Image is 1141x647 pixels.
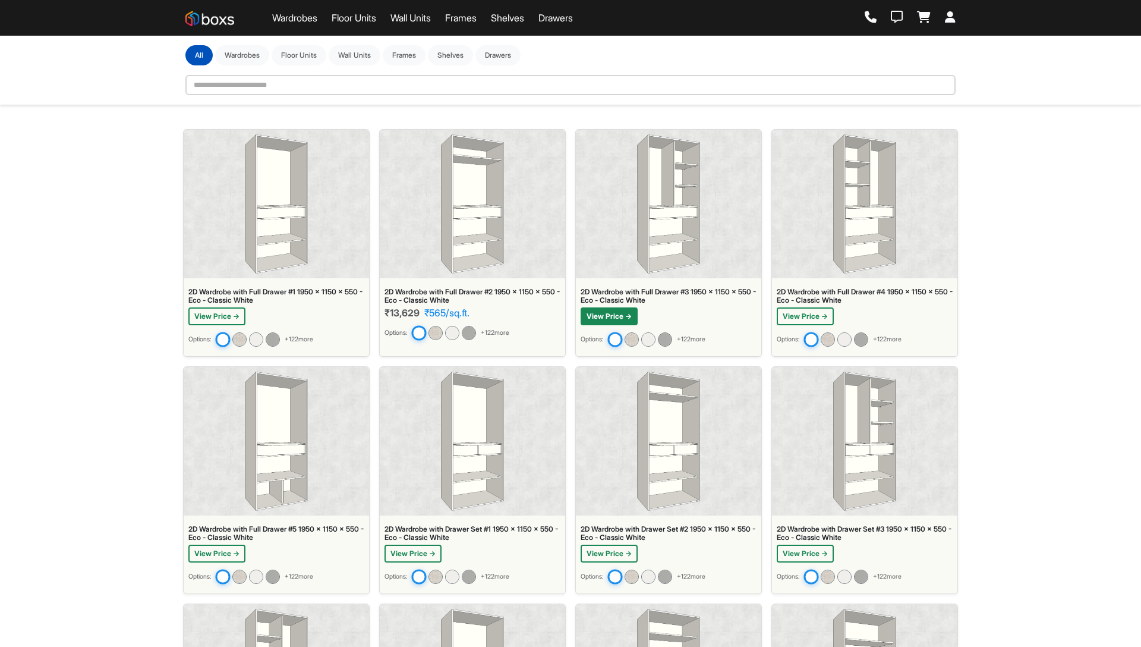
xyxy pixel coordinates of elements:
[481,328,509,338] span: + 122 more
[332,11,376,25] a: Floor Units
[245,372,308,511] img: 2D Wardrobe with Full Drawer #5 1950 x 1150 x 550 - Eco - Classic White
[249,570,263,584] img: 2D Wardrobe with Full Drawer #5 1950 x 1150 x 550 - Architect - Ivory White
[188,288,364,305] div: 2D Wardrobe with Full Drawer #1 1950 x 1150 x 550 - Eco - Classic White
[837,332,852,347] img: 2D Wardrobe with Full Drawer #4 1950 x 1150 x 550 - Architect - Ivory White
[188,307,245,325] button: View Price →
[771,366,958,594] a: 2D Wardrobe with Drawer Set #3 1950 x 1150 x 550 - Eco - Classic White2D Wardrobe with Drawer Set...
[575,129,762,357] a: 2D Wardrobe with Full Drawer #3 1950 x 1150 x 550 - Eco - Classic White2D Wardrobe with Full Draw...
[625,570,639,584] img: 2D Wardrobe with Drawer Set #2 1950 x 1150 x 550 - Prime - Linen
[833,134,896,274] img: 2D Wardrobe with Full Drawer #4 1950 x 1150 x 550 - Eco - Classic White
[945,11,956,24] a: Login
[777,572,799,582] small: Options:
[637,372,700,511] img: 2D Wardrobe with Drawer Set #2 1950 x 1150 x 550 - Eco - Classic White
[771,129,958,357] a: 2D Wardrobe with Full Drawer #4 1950 x 1150 x 550 - Eco - Classic White2D Wardrobe with Full Draw...
[266,570,280,584] img: 2D Wardrobe with Full Drawer #5 1950 x 1150 x 550 - Architect - Graphite
[873,572,902,582] span: + 122 more
[581,288,757,305] div: 2D Wardrobe with Full Drawer #3 1950 x 1150 x 550 - Eco - Classic White
[607,569,622,584] img: 2D Wardrobe with Drawer Set #2 1950 x 1150 x 550 - Eco - Classic White
[188,545,245,563] button: View Price →
[803,332,818,347] img: 2D Wardrobe with Full Drawer #4 1950 x 1150 x 550 - Eco - Classic White
[441,134,504,274] img: 2D Wardrobe with Full Drawer #2 1950 x 1150 x 550 - Eco - Classic White
[285,335,313,344] span: + 122 more
[379,366,566,594] a: 2D Wardrobe with Drawer Set #1 1950 x 1150 x 550 - Eco - Classic White2D Wardrobe with Drawer Set...
[272,11,317,25] a: Wardrobes
[384,288,560,305] div: 2D Wardrobe with Full Drawer #2 1950 x 1150 x 550 - Eco - Classic White
[232,570,247,584] img: 2D Wardrobe with Full Drawer #5 1950 x 1150 x 550 - Prime - Linen
[428,326,443,340] img: 2D Wardrobe with Full Drawer #2 1950 x 1150 x 550 - Prime - Linen
[272,45,326,65] button: Floor Units
[837,570,852,584] img: 2D Wardrobe with Drawer Set #3 1950 x 1150 x 550 - Architect - Ivory White
[384,545,442,563] button: View Price →
[329,45,380,65] button: Wall Units
[854,570,868,584] img: 2D Wardrobe with Drawer Set #3 1950 x 1150 x 550 - Architect - Graphite
[581,335,603,344] small: Options:
[185,45,213,65] button: All
[411,325,426,340] img: 2D Wardrobe with Full Drawer #2 1950 x 1150 x 550 - Eco - Classic White
[462,326,476,340] img: 2D Wardrobe with Full Drawer #2 1950 x 1150 x 550 - Architect - Graphite
[183,129,370,357] a: 2D Wardrobe with Full Drawer #1 1950 x 1150 x 550 - Eco - Classic White2D Wardrobe with Full Draw...
[424,307,469,319] div: ₹565/sq.ft.
[854,332,868,347] img: 2D Wardrobe with Full Drawer #4 1950 x 1150 x 550 - Architect - Graphite
[183,366,370,594] a: 2D Wardrobe with Full Drawer #5 1950 x 1150 x 550 - Eco - Classic White2D Wardrobe with Full Draw...
[462,570,476,584] img: 2D Wardrobe with Drawer Set #1 1950 x 1150 x 550 - Architect - Graphite
[245,134,308,274] img: 2D Wardrobe with Full Drawer #1 1950 x 1150 x 550 - Eco - Classic White
[625,332,639,347] img: 2D Wardrobe with Full Drawer #3 1950 x 1150 x 550 - Prime - Linen
[581,545,638,563] button: View Price →
[384,525,560,542] div: 2D Wardrobe with Drawer Set #1 1950 x 1150 x 550 - Eco - Classic White
[581,307,638,325] button: View Price →
[285,572,313,582] span: + 122 more
[777,525,953,542] div: 2D Wardrobe with Drawer Set #3 1950 x 1150 x 550 - Eco - Classic White
[383,45,425,65] button: Frames
[411,569,426,584] img: 2D Wardrobe with Drawer Set #1 1950 x 1150 x 550 - Eco - Classic White
[445,326,459,340] img: 2D Wardrobe with Full Drawer #2 1950 x 1150 x 550 - Architect - Ivory White
[428,45,473,65] button: Shelves
[188,525,364,542] div: 2D Wardrobe with Full Drawer #5 1950 x 1150 x 550 - Eco - Classic White
[215,569,230,584] img: 2D Wardrobe with Full Drawer #5 1950 x 1150 x 550 - Eco - Classic White
[445,11,477,25] a: Frames
[821,570,835,584] img: 2D Wardrobe with Drawer Set #3 1950 x 1150 x 550 - Prime - Linen
[777,335,799,344] small: Options:
[803,569,818,584] img: 2D Wardrobe with Drawer Set #3 1950 x 1150 x 550 - Eco - Classic White
[428,570,443,584] img: 2D Wardrobe with Drawer Set #1 1950 x 1150 x 550 - Prime - Linen
[188,572,211,582] small: Options:
[232,332,247,347] img: 2D Wardrobe with Full Drawer #1 1950 x 1150 x 550 - Prime - Linen
[658,570,672,584] img: 2D Wardrobe with Drawer Set #2 1950 x 1150 x 550 - Architect - Graphite
[677,335,705,344] span: + 122 more
[777,545,834,563] button: View Price →
[575,366,762,594] a: 2D Wardrobe with Drawer Set #2 1950 x 1150 x 550 - Eco - Classic White2D Wardrobe with Drawer Set...
[641,332,655,347] img: 2D Wardrobe with Full Drawer #3 1950 x 1150 x 550 - Architect - Ivory White
[777,288,953,305] div: 2D Wardrobe with Full Drawer #4 1950 x 1150 x 550 - Eco - Classic White
[266,332,280,347] img: 2D Wardrobe with Full Drawer #1 1950 x 1150 x 550 - Architect - Graphite
[475,45,521,65] button: Drawers
[833,372,896,511] img: 2D Wardrobe with Drawer Set #3 1950 x 1150 x 550 - Eco - Classic White
[215,332,230,347] img: 2D Wardrobe with Full Drawer #1 1950 x 1150 x 550 - Eco - Classic White
[581,525,757,542] div: 2D Wardrobe with Drawer Set #2 1950 x 1150 x 550 - Eco - Classic White
[215,45,269,65] button: Wardrobes
[384,307,420,319] span: ₹13,629
[249,332,263,347] img: 2D Wardrobe with Full Drawer #1 1950 x 1150 x 550 - Architect - Ivory White
[607,332,622,347] img: 2D Wardrobe with Full Drawer #3 1950 x 1150 x 550 - Eco - Classic White
[491,11,524,25] a: Shelves
[384,572,407,582] small: Options:
[441,372,504,511] img: 2D Wardrobe with Drawer Set #1 1950 x 1150 x 550 - Eco - Classic White
[873,335,902,344] span: + 122 more
[821,332,835,347] img: 2D Wardrobe with Full Drawer #4 1950 x 1150 x 550 - Prime - Linen
[188,335,211,344] small: Options:
[538,11,573,25] a: Drawers
[641,570,655,584] img: 2D Wardrobe with Drawer Set #2 1950 x 1150 x 550 - Architect - Ivory White
[445,570,459,584] img: 2D Wardrobe with Drawer Set #1 1950 x 1150 x 550 - Architect - Ivory White
[637,134,700,274] img: 2D Wardrobe with Full Drawer #3 1950 x 1150 x 550 - Eco - Classic White
[658,332,672,347] img: 2D Wardrobe with Full Drawer #3 1950 x 1150 x 550 - Architect - Graphite
[185,11,234,26] img: Boxs Store logo
[379,129,566,357] a: 2D Wardrobe with Full Drawer #2 1950 x 1150 x 550 - Eco - Classic White2D Wardrobe with Full Draw...
[677,572,705,582] span: + 122 more
[481,572,509,582] span: + 122 more
[384,328,407,338] small: Options:
[390,11,431,25] a: Wall Units
[777,307,834,325] button: View Price →
[581,572,603,582] small: Options:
